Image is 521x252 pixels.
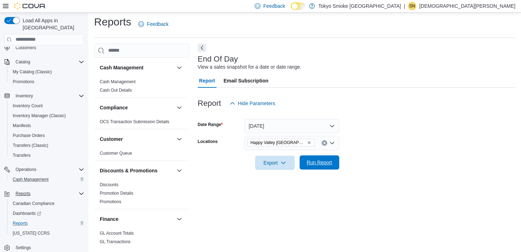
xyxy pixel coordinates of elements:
[250,139,306,146] span: Happy Valley [GEOGRAPHIC_DATA]
[10,111,84,120] span: Inventory Manager (Classic)
[100,239,131,245] span: GL Transactions
[10,121,34,130] a: Manifests
[10,209,84,218] span: Dashboards
[16,45,36,51] span: Customers
[13,92,36,100] button: Inventory
[13,44,39,52] a: Customers
[259,156,290,170] span: Export
[100,151,132,156] a: Customer Queue
[94,118,189,129] div: Compliance
[10,78,37,86] a: Promotions
[175,63,184,72] button: Cash Management
[7,111,87,121] button: Inventory Manager (Classic)
[7,141,87,150] button: Transfers (Classic)
[10,151,84,160] span: Transfers
[10,68,84,76] span: My Catalog (Classic)
[10,78,84,86] span: Promotions
[100,64,144,71] h3: Cash Management
[20,17,84,31] span: Load All Apps in [GEOGRAPHIC_DATA]
[199,74,215,88] span: Report
[94,181,189,209] div: Discounts & Promotions
[100,191,133,196] a: Promotion Details
[7,101,87,111] button: Inventory Count
[198,63,301,71] div: View a sales snapshot for a date or date range.
[16,59,30,65] span: Catalog
[10,219,84,228] span: Reports
[94,15,131,29] h1: Reports
[13,58,33,66] button: Catalog
[100,167,157,174] h3: Discounts & Promotions
[10,209,44,218] a: Dashboards
[13,133,45,138] span: Purchase Orders
[13,165,84,174] span: Operations
[7,208,87,218] a: Dashboards
[100,182,118,188] span: Discounts
[7,218,87,228] button: Reports
[16,191,30,196] span: Reports
[175,215,184,223] button: Finance
[13,189,33,198] button: Reports
[10,102,46,110] a: Inventory Count
[100,79,135,85] span: Cash Management
[16,245,31,251] span: Settings
[1,91,87,101] button: Inventory
[13,201,54,206] span: Canadian Compliance
[175,135,184,143] button: Customer
[100,136,174,143] button: Customer
[7,150,87,160] button: Transfers
[100,104,128,111] h3: Compliance
[147,21,168,28] span: Feedback
[13,113,66,119] span: Inventory Manager (Classic)
[1,165,87,174] button: Operations
[100,64,174,71] button: Cash Management
[100,199,121,204] a: Promotions
[13,43,84,52] span: Customers
[10,199,57,208] a: Canadian Compliance
[10,141,84,150] span: Transfers (Classic)
[10,131,84,140] span: Purchase Orders
[16,167,36,172] span: Operations
[13,165,39,174] button: Operations
[322,140,327,146] button: Clear input
[100,119,169,124] a: OCS Transaction Submission Details
[175,166,184,175] button: Discounts & Promotions
[100,104,174,111] button: Compliance
[10,102,84,110] span: Inventory Count
[238,100,275,107] span: Hide Parameters
[13,92,84,100] span: Inventory
[94,149,189,160] div: Customer
[198,99,221,108] h3: Report
[13,69,52,75] span: My Catalog (Classic)
[7,199,87,208] button: Canadian Compliance
[7,121,87,131] button: Manifests
[224,74,268,88] span: Email Subscription
[247,139,314,147] span: Happy Valley Goose Bay
[100,216,118,223] h3: Finance
[1,42,87,53] button: Customers
[100,79,135,84] a: Cash Management
[1,57,87,67] button: Catalog
[14,2,46,10] img: Cova
[13,211,41,216] span: Dashboards
[94,229,189,249] div: Finance
[10,121,84,130] span: Manifests
[13,143,48,148] span: Transfers (Classic)
[263,2,285,10] span: Feedback
[13,177,48,182] span: Cash Management
[307,159,332,166] span: Run Report
[307,141,311,145] button: Remove Happy Valley Goose Bay from selection in this group
[100,190,133,196] span: Promotion Details
[10,141,51,150] a: Transfers (Classic)
[7,228,87,238] button: [US_STATE] CCRS
[10,68,55,76] a: My Catalog (Classic)
[198,44,206,52] button: Next
[10,175,84,184] span: Cash Management
[175,103,184,112] button: Compliance
[13,123,31,128] span: Manifests
[100,87,132,93] span: Cash Out Details
[198,139,218,144] label: Locations
[13,230,50,236] span: [US_STATE] CCRS
[94,78,189,97] div: Cash Management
